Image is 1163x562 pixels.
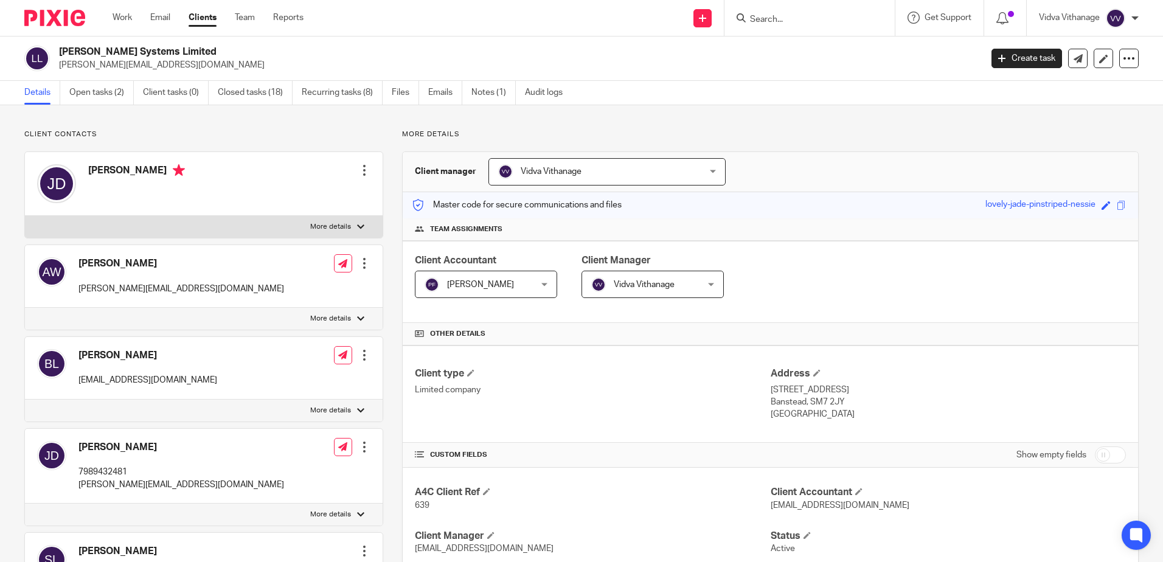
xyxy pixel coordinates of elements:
[771,396,1126,408] p: Banstead, SM7 2JY
[310,406,351,415] p: More details
[415,367,770,380] h4: Client type
[143,81,209,105] a: Client tasks (0)
[415,255,496,265] span: Client Accountant
[59,46,790,58] h2: [PERSON_NAME] Systems Limited
[415,486,770,499] h4: A4C Client Ref
[189,12,217,24] a: Clients
[415,384,770,396] p: Limited company
[150,12,170,24] a: Email
[430,329,485,339] span: Other details
[925,13,971,22] span: Get Support
[78,441,284,454] h4: [PERSON_NAME]
[78,283,284,295] p: [PERSON_NAME][EMAIL_ADDRESS][DOMAIN_NAME]
[273,12,304,24] a: Reports
[498,164,513,179] img: svg%3E
[1039,12,1100,24] p: Vidva Vithanage
[310,222,351,232] p: More details
[310,510,351,519] p: More details
[525,81,572,105] a: Audit logs
[1016,449,1086,461] label: Show empty fields
[991,49,1062,68] a: Create task
[24,10,85,26] img: Pixie
[447,280,514,289] span: [PERSON_NAME]
[428,81,462,105] a: Emails
[88,164,185,179] h4: [PERSON_NAME]
[78,257,284,270] h4: [PERSON_NAME]
[218,81,293,105] a: Closed tasks (18)
[24,81,60,105] a: Details
[471,81,516,105] a: Notes (1)
[415,450,770,460] h4: CUSTOM FIELDS
[771,367,1126,380] h4: Address
[771,544,795,553] span: Active
[425,277,439,292] img: svg%3E
[37,441,66,470] img: svg%3E
[749,15,858,26] input: Search
[78,374,217,386] p: [EMAIL_ADDRESS][DOMAIN_NAME]
[37,164,76,203] img: svg%3E
[173,164,185,176] i: Primary
[302,81,383,105] a: Recurring tasks (8)
[37,257,66,286] img: svg%3E
[771,384,1126,396] p: [STREET_ADDRESS]
[412,199,622,211] p: Master code for secure communications and files
[771,408,1126,420] p: [GEOGRAPHIC_DATA]
[581,255,651,265] span: Client Manager
[771,530,1126,543] h4: Status
[614,280,675,289] span: Vidva Vithanage
[415,544,554,553] span: [EMAIL_ADDRESS][DOMAIN_NAME]
[402,130,1139,139] p: More details
[113,12,132,24] a: Work
[1106,9,1125,28] img: svg%3E
[771,486,1126,499] h4: Client Accountant
[78,545,157,558] h4: [PERSON_NAME]
[24,46,50,71] img: svg%3E
[235,12,255,24] a: Team
[415,501,429,510] span: 639
[59,59,973,71] p: [PERSON_NAME][EMAIL_ADDRESS][DOMAIN_NAME]
[430,224,502,234] span: Team assignments
[392,81,419,105] a: Files
[415,530,770,543] h4: Client Manager
[310,314,351,324] p: More details
[78,349,217,362] h4: [PERSON_NAME]
[771,501,909,510] span: [EMAIL_ADDRESS][DOMAIN_NAME]
[415,165,476,178] h3: Client manager
[78,466,284,478] p: 7989432481
[591,277,606,292] img: svg%3E
[69,81,134,105] a: Open tasks (2)
[521,167,581,176] span: Vidva Vithanage
[985,198,1095,212] div: lovely-jade-pinstriped-nessie
[24,130,383,139] p: Client contacts
[78,479,284,491] p: [PERSON_NAME][EMAIL_ADDRESS][DOMAIN_NAME]
[37,349,66,378] img: svg%3E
